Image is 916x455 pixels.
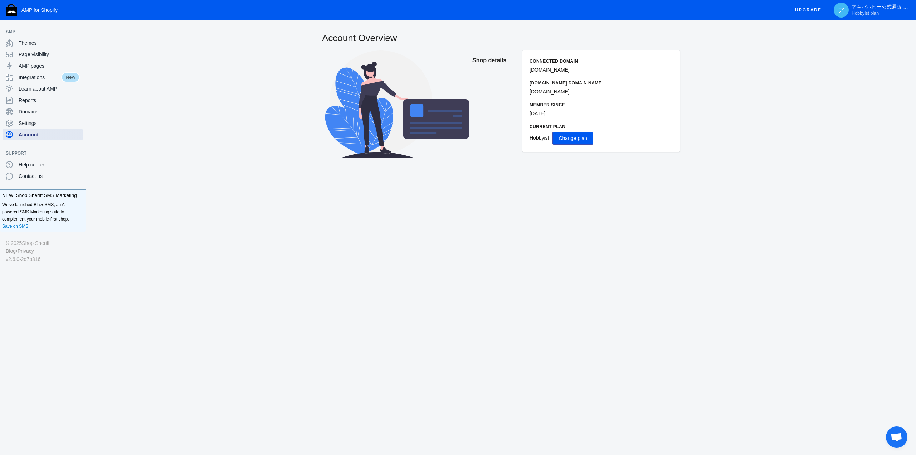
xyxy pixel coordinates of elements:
[6,150,73,157] span: Support
[3,170,83,182] a: Contact us
[3,37,83,49] a: Themes
[789,4,827,17] button: Upgrade
[21,7,58,13] span: AMP for Shopify
[838,6,845,14] span: ア
[530,110,673,117] p: [DATE]
[3,72,83,83] a: IntegrationsNew
[19,161,80,168] span: Help center
[19,173,80,180] span: Contact us
[19,131,80,138] span: Account
[530,135,549,141] span: Hobbyist
[3,106,83,117] a: Domains
[530,58,673,65] h6: Connected domain
[530,123,673,130] h6: Current Plan
[886,426,907,448] div: チャットを開く
[552,132,593,145] button: Change plan
[61,72,80,82] span: New
[852,4,909,16] p: アキバホビー公式通販 AKIBA-HOBBY
[73,30,84,33] button: Add a sales channel
[530,79,673,87] h6: [DOMAIN_NAME] domain name
[19,74,61,81] span: Integrations
[559,135,587,141] span: Change plan
[3,95,83,106] a: Reports
[530,88,673,96] p: [DOMAIN_NAME]
[322,32,680,44] h2: Account Overview
[19,39,80,47] span: Themes
[19,120,80,127] span: Settings
[3,60,83,72] a: AMP pages
[19,51,80,58] span: Page visibility
[530,66,673,74] p: [DOMAIN_NAME]
[3,83,83,95] a: Learn about AMP
[3,49,83,60] a: Page visibility
[852,10,879,16] span: Hobbyist plan
[3,117,83,129] a: Settings
[795,4,822,16] span: Upgrade
[19,85,80,92] span: Learn about AMP
[530,101,673,108] h6: Member since
[6,4,17,16] img: Shop Sheriff Logo
[19,108,80,115] span: Domains
[19,97,80,104] span: Reports
[73,152,84,155] button: Add a sales channel
[19,62,80,69] span: AMP pages
[6,28,73,35] span: AMP
[3,129,83,140] a: Account
[472,50,515,71] h2: Shop details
